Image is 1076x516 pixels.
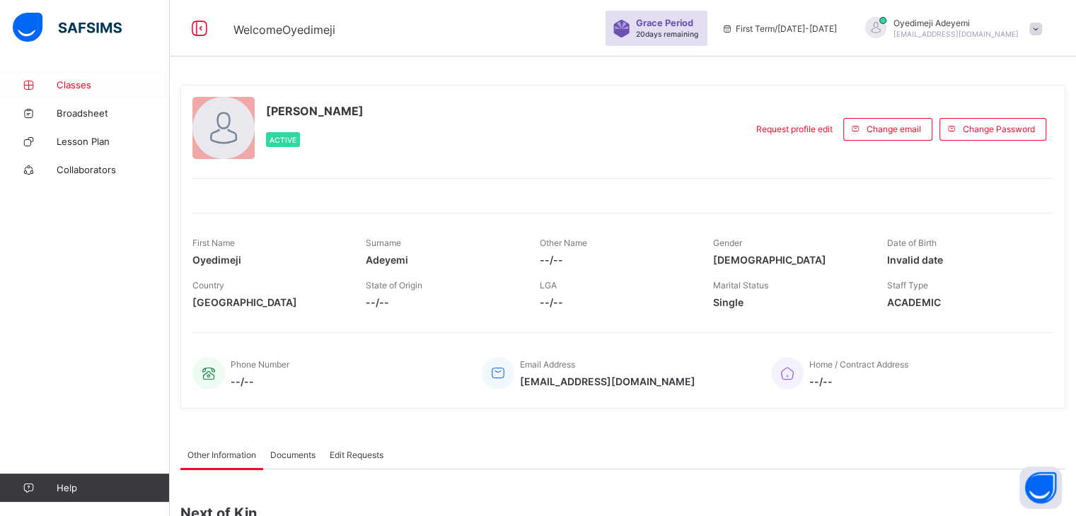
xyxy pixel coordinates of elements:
[713,254,865,266] span: [DEMOGRAPHIC_DATA]
[722,23,837,34] span: session/term information
[887,280,928,291] span: Staff Type
[756,124,833,134] span: Request profile edit
[540,280,557,291] span: LGA
[713,238,742,248] span: Gender
[366,238,401,248] span: Surname
[636,18,693,28] span: Grace Period
[57,136,170,147] span: Lesson Plan
[187,450,256,460] span: Other Information
[266,104,364,118] span: [PERSON_NAME]
[270,136,296,144] span: Active
[57,482,169,493] span: Help
[366,296,518,308] span: --/--
[963,124,1035,134] span: Change Password
[366,254,518,266] span: Adeyemi
[713,280,768,291] span: Marital Status
[851,17,1049,40] div: OyedimejiAdeyemi
[1019,467,1062,509] button: Open asap
[540,254,692,266] span: --/--
[636,30,698,38] span: 20 days remaining
[192,296,345,308] span: [GEOGRAPHIC_DATA]
[713,296,865,308] span: Single
[613,20,630,37] img: sticker-purple.71386a28dfed39d6af7621340158ba97.svg
[192,254,345,266] span: Oyedimeji
[520,359,575,370] span: Email Address
[540,296,692,308] span: --/--
[270,450,316,460] span: Documents
[520,375,695,387] span: [EMAIL_ADDRESS][DOMAIN_NAME]
[57,164,170,175] span: Collaborators
[231,359,289,370] span: Phone Number
[887,254,1039,266] span: Invalid date
[887,296,1039,308] span: ACADEMIC
[233,23,335,37] span: Welcome Oyedimeji
[893,18,1019,28] span: Oyedimeji Adeyemi
[887,238,937,248] span: Date of Birth
[231,375,289,387] span: --/--
[809,375,908,387] span: --/--
[809,359,908,370] span: Home / Contract Address
[13,13,122,42] img: safsims
[893,30,1019,38] span: [EMAIL_ADDRESS][DOMAIN_NAME]
[540,238,587,248] span: Other Name
[192,238,235,248] span: First Name
[867,124,921,134] span: Change email
[366,280,422,291] span: State of Origin
[57,79,170,90] span: Classes
[192,280,224,291] span: Country
[57,107,170,119] span: Broadsheet
[330,450,383,460] span: Edit Requests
